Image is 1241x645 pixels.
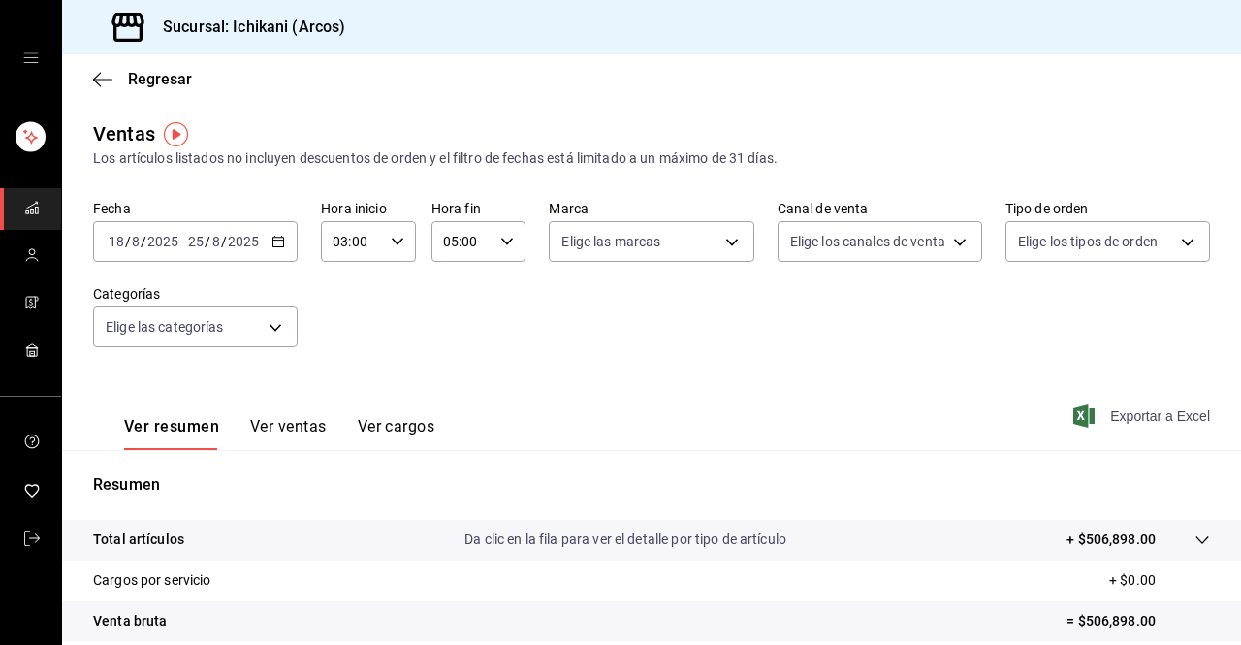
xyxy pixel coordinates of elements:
h3: Sucursal: Ichikani (Arcos) [147,16,345,39]
label: Marca [549,202,753,215]
span: / [141,234,146,249]
label: Categorías [93,287,298,301]
p: Venta bruta [93,611,167,631]
button: Exportar a Excel [1077,404,1210,428]
span: / [205,234,210,249]
p: Cargos por servicio [93,570,211,591]
span: Elige los tipos de orden [1018,232,1158,251]
span: / [125,234,131,249]
span: Elige las marcas [561,232,660,251]
label: Hora inicio [321,202,416,215]
p: Total artículos [93,530,184,550]
p: + $0.00 [1109,570,1210,591]
span: Elige los canales de venta [790,232,945,251]
button: Ver cargos [358,417,435,450]
label: Hora fin [431,202,526,215]
input: -- [108,234,125,249]
div: navigation tabs [124,417,434,450]
button: open drawer [23,50,39,66]
label: Canal de venta [778,202,982,215]
span: Regresar [128,70,192,88]
button: Regresar [93,70,192,88]
img: Tooltip marker [164,122,188,146]
input: -- [187,234,205,249]
button: Ver ventas [250,417,327,450]
p: + $506,898.00 [1066,530,1156,550]
p: Resumen [93,473,1210,497]
button: Ver resumen [124,417,219,450]
input: ---- [146,234,179,249]
label: Tipo de orden [1005,202,1210,215]
label: Fecha [93,202,298,215]
span: Elige las categorías [106,317,224,337]
p: = $506,898.00 [1066,611,1210,631]
span: / [221,234,227,249]
input: ---- [227,234,260,249]
p: Da clic en la fila para ver el detalle por tipo de artículo [464,530,786,550]
input: -- [131,234,141,249]
div: Ventas [93,119,155,148]
input: -- [211,234,221,249]
span: - [181,234,185,249]
div: Los artículos listados no incluyen descuentos de orden y el filtro de fechas está limitado a un m... [93,148,1210,169]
